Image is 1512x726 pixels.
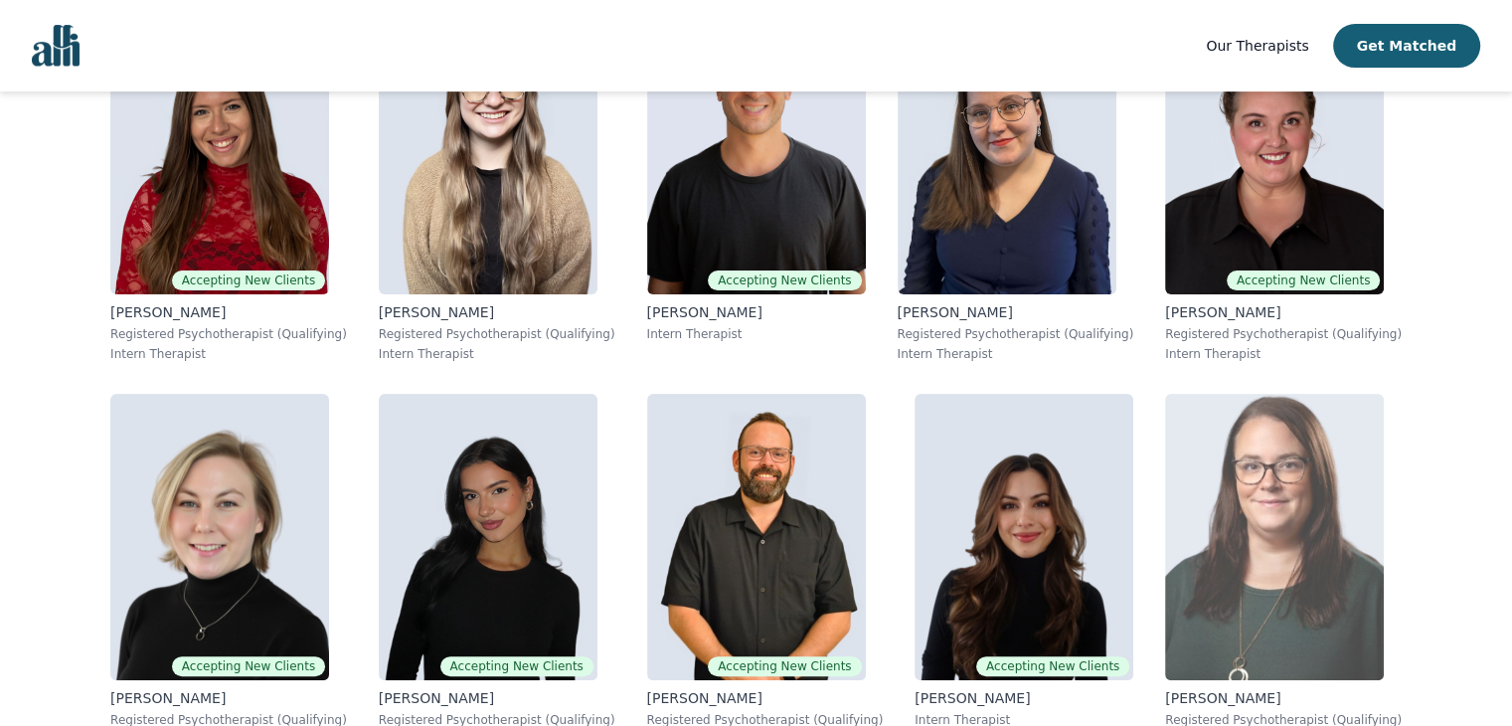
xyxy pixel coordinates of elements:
[647,302,866,322] p: [PERSON_NAME]
[379,326,615,342] p: Registered Psychotherapist (Qualifying)
[379,394,597,680] img: Alyssa_Tweedie
[1165,8,1384,294] img: Janelle_Rushton
[172,656,325,676] span: Accepting New Clients
[647,326,866,342] p: Intern Therapist
[379,688,615,708] p: [PERSON_NAME]
[898,346,1134,362] p: Intern Therapist
[379,346,615,362] p: Intern Therapist
[1165,394,1384,680] img: Andrea_Nordby
[898,8,1116,294] img: Vanessa_McCulloch
[1227,271,1380,290] span: Accepting New Clients
[1206,38,1308,54] span: Our Therapists
[647,688,884,708] p: [PERSON_NAME]
[1333,24,1480,68] button: Get Matched
[379,302,615,322] p: [PERSON_NAME]
[708,656,861,676] span: Accepting New Clients
[915,394,1133,680] img: Saba_Salemi
[110,8,329,294] img: Alisha_Levine
[110,346,347,362] p: Intern Therapist
[1165,326,1402,342] p: Registered Psychotherapist (Qualifying)
[647,394,866,680] img: Josh_Cadieux
[898,302,1134,322] p: [PERSON_NAME]
[898,326,1134,342] p: Registered Psychotherapist (Qualifying)
[172,271,325,290] span: Accepting New Clients
[1206,34,1308,58] a: Our Therapists
[647,8,866,294] img: Kavon_Banejad
[110,688,347,708] p: [PERSON_NAME]
[440,656,593,676] span: Accepting New Clients
[1165,302,1402,322] p: [PERSON_NAME]
[379,8,597,294] img: Faith_Woodley
[976,656,1129,676] span: Accepting New Clients
[110,394,329,680] img: Jocelyn_Crawford
[1165,346,1402,362] p: Intern Therapist
[1165,688,1402,708] p: [PERSON_NAME]
[110,326,347,342] p: Registered Psychotherapist (Qualifying)
[32,25,80,67] img: alli logo
[110,302,347,322] p: [PERSON_NAME]
[915,688,1133,708] p: [PERSON_NAME]
[708,271,861,290] span: Accepting New Clients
